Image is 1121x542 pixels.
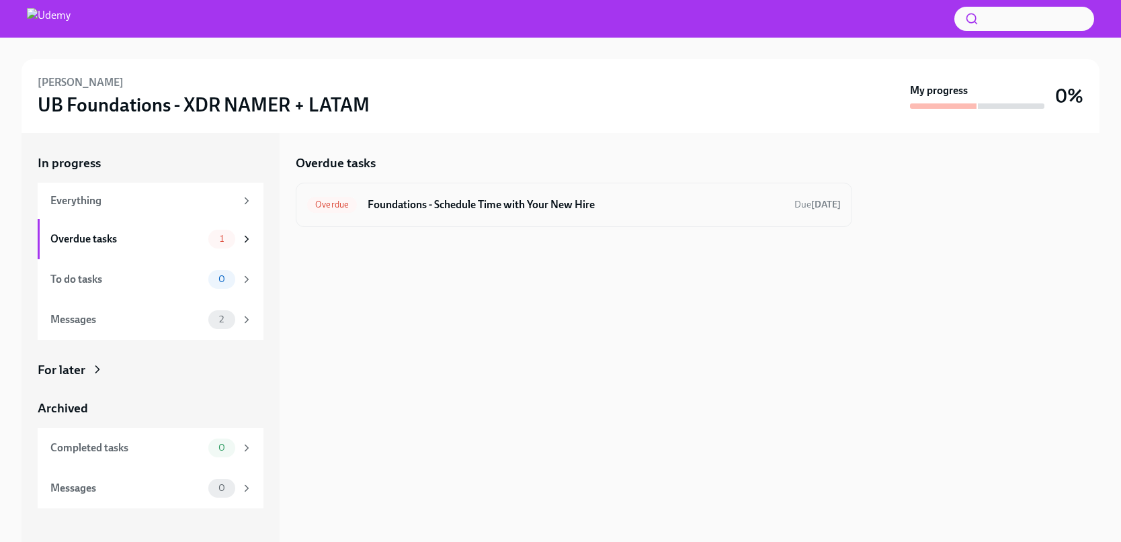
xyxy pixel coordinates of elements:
[794,198,841,211] span: October 2nd, 2025 10:00
[811,199,841,210] strong: [DATE]
[38,219,263,259] a: Overdue tasks1
[210,274,233,284] span: 0
[210,483,233,493] span: 0
[212,234,232,244] span: 1
[50,441,203,455] div: Completed tasks
[38,400,263,417] a: Archived
[910,83,968,98] strong: My progress
[38,468,263,508] a: Messages0
[27,8,71,30] img: Udemy
[38,361,263,379] a: For later
[50,312,203,327] div: Messages
[211,314,232,324] span: 2
[38,300,263,340] a: Messages2
[38,428,263,468] a: Completed tasks0
[307,199,357,210] span: Overdue
[38,183,263,219] a: Everything
[38,75,124,90] h6: [PERSON_NAME]
[50,481,203,496] div: Messages
[38,259,263,300] a: To do tasks0
[1055,84,1083,108] h3: 0%
[50,193,235,208] div: Everything
[38,361,85,379] div: For later
[296,154,376,172] h5: Overdue tasks
[307,194,841,216] a: OverdueFoundations - Schedule Time with Your New HireDue[DATE]
[794,199,841,210] span: Due
[368,197,784,212] h6: Foundations - Schedule Time with Your New Hire
[38,93,370,117] h3: UB Foundations - XDR NAMER + LATAM
[38,154,263,172] a: In progress
[50,272,203,287] div: To do tasks
[50,232,203,246] div: Overdue tasks
[210,443,233,453] span: 0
